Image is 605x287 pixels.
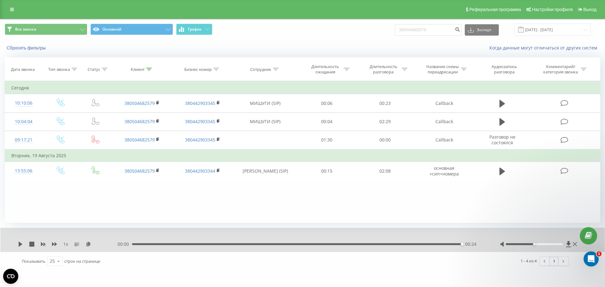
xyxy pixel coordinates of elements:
[298,112,356,131] td: 00:04
[5,24,87,35] button: Все звонки
[50,258,55,264] div: 25
[356,112,414,131] td: 02:29
[233,94,298,112] td: МИШУГИ (SIP)
[521,258,537,264] div: 1 - 4 из 4
[426,64,459,75] div: Название схемы переадресации
[583,7,596,12] span: Выход
[11,116,36,128] div: 10:04:04
[185,137,215,143] a: 380442903345
[596,251,602,256] span: 1
[5,82,600,94] td: Сегодня
[22,258,45,264] span: Показывать
[11,67,35,72] div: Дата звонка
[233,162,298,180] td: [PERSON_NAME] (SIP)
[366,64,400,75] div: Длительность разговора
[185,118,215,124] a: 380442903345
[15,27,36,32] span: Все звонки
[185,100,215,106] a: 380442903345
[176,24,212,35] button: График
[356,162,414,180] td: 02:08
[308,64,342,75] div: Длительность ожидания
[469,7,521,12] span: Реферальная программа
[298,94,356,112] td: 00:06
[188,27,202,32] span: График
[233,112,298,131] td: МИШУГИ (SIP)
[356,94,414,112] td: 00:23
[461,243,463,245] div: Accessibility label
[5,45,49,51] button: Сбросить фильтры
[395,24,462,36] input: Поиск по номеру
[484,64,525,75] div: Аудиозапись разговора
[584,251,599,267] iframe: Intercom live chat
[184,67,212,72] div: Бизнес номер
[185,168,215,174] a: 380442903344
[489,134,516,146] span: Разговор не состоялся
[532,7,573,12] span: Настройки профиля
[88,67,100,72] div: Статус
[124,100,155,106] a: 380504682579
[63,241,68,247] span: 1 x
[11,165,36,177] div: 13:55:06
[298,131,356,149] td: 01:30
[414,94,475,112] td: Callback
[414,162,475,180] td: основная +сип+номера
[533,243,535,245] div: Accessibility label
[414,112,475,131] td: Callback
[465,241,476,247] span: 00:24
[124,118,155,124] a: 380504682579
[356,131,414,149] td: 00:00
[11,97,36,109] div: 10:10:06
[549,257,559,266] a: 1
[489,45,600,51] a: Когда данные могут отличаться от других систем
[64,258,100,264] span: строк на странице
[131,67,145,72] div: Клиент
[5,149,600,162] td: Вторник, 19 Августа 2025
[250,67,271,72] div: Сотрудник
[48,67,70,72] div: Тип звонка
[542,64,579,75] div: Комментарий/категория звонка
[3,269,18,284] button: Open CMP widget
[11,134,36,146] div: 09:17:21
[298,162,356,180] td: 00:15
[414,131,475,149] td: Callback
[465,24,499,36] button: Экспорт
[90,24,173,35] button: Основной
[118,241,132,247] span: 00:00
[124,137,155,143] a: 380504682579
[124,168,155,174] a: 380504682579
